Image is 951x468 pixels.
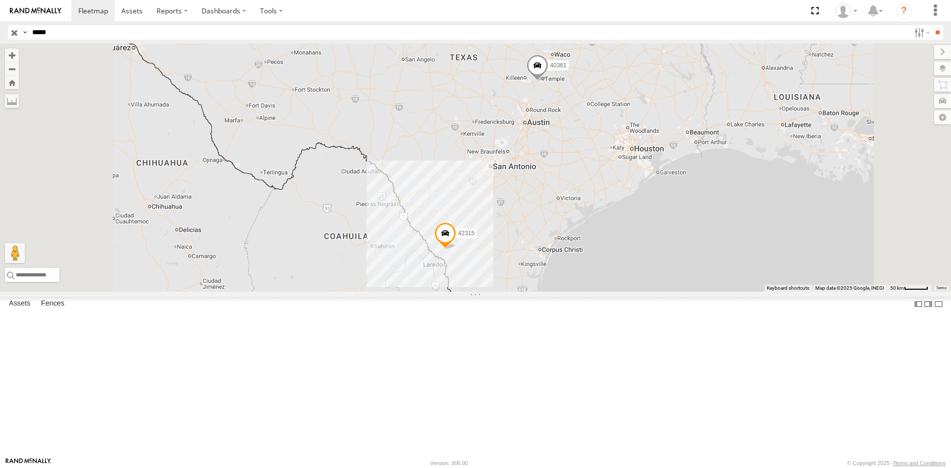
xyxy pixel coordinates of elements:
[430,460,468,466] div: Version: 306.00
[5,243,25,263] button: Drag Pegman onto the map to open Street View
[896,3,912,19] i: ?
[815,285,884,291] span: Map data ©2025 Google, INEGI
[5,76,19,89] button: Zoom Home
[21,25,29,40] label: Search Query
[923,297,933,311] label: Dock Summary Table to the Right
[458,230,475,237] span: 42315
[5,62,19,76] button: Zoom out
[913,297,923,311] label: Dock Summary Table to the Left
[767,285,809,292] button: Keyboard shortcuts
[887,285,931,292] button: Map Scale: 50 km per 45 pixels
[934,110,951,124] label: Map Settings
[936,286,947,290] a: Terms (opens in new tab)
[910,25,932,40] label: Search Filter Options
[4,297,35,311] label: Assets
[5,94,19,108] label: Measure
[832,3,861,18] div: Ryan Roxas
[550,62,567,69] span: 40361
[890,285,904,291] span: 50 km
[5,458,51,468] a: Visit our Website
[10,7,61,14] img: rand-logo.svg
[893,460,946,466] a: Terms and Conditions
[934,297,944,311] label: Hide Summary Table
[36,297,69,311] label: Fences
[5,49,19,62] button: Zoom in
[847,460,946,466] div: © Copyright 2025 -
